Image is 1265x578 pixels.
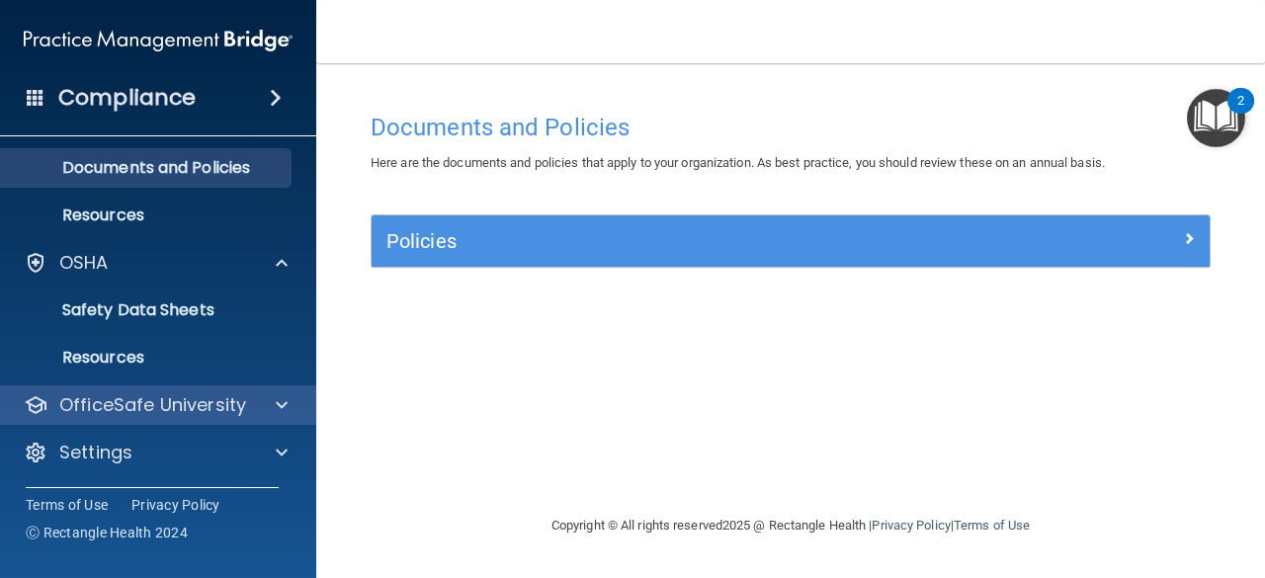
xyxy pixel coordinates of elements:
[386,225,1195,257] a: Policies
[386,230,985,252] h5: Policies
[13,300,283,320] p: Safety Data Sheets
[59,393,246,417] p: OfficeSafe University
[1187,89,1245,147] button: Open Resource Center, 2 new notifications
[13,206,283,225] p: Resources
[26,495,108,515] a: Terms of Use
[26,523,188,542] span: Ⓒ Rectangle Health 2024
[24,251,288,275] a: OSHA
[13,158,283,178] p: Documents and Policies
[131,495,220,515] a: Privacy Policy
[872,518,950,533] a: Privacy Policy
[13,348,283,368] p: Resources
[58,84,196,112] h4: Compliance
[24,393,288,417] a: OfficeSafe University
[59,441,132,464] p: Settings
[24,441,288,464] a: Settings
[1237,101,1244,126] div: 2
[954,518,1030,533] a: Terms of Use
[371,115,1211,140] h4: Documents and Policies
[59,251,109,275] p: OSHA
[24,21,293,60] img: PMB logo
[923,438,1241,517] iframe: Drift Widget Chat Controller
[430,494,1151,557] div: Copyright © All rights reserved 2025 @ Rectangle Health | |
[371,155,1105,170] span: Here are the documents and policies that apply to your organization. As best practice, you should...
